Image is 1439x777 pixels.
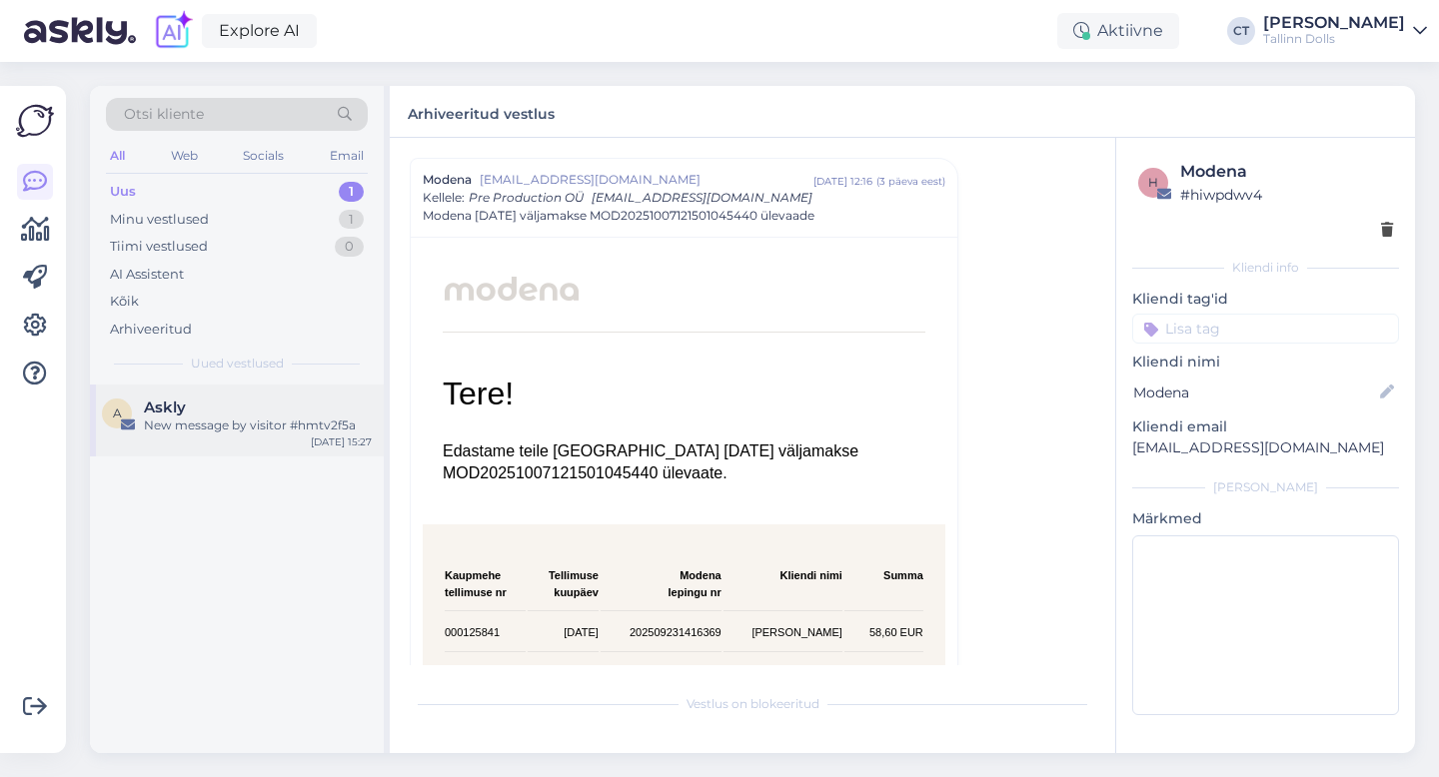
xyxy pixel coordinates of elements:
[113,405,122,420] span: A
[813,174,872,189] div: [DATE] 12:16
[423,190,465,205] span: Kellele :
[1132,508,1399,529] p: Märkmed
[443,442,858,481] span: Edastame teile [GEOGRAPHIC_DATA] [DATE] väljamakse MOD20251007121501045440 ülevaate.
[110,210,209,230] div: Minu vestlused
[1132,314,1399,344] input: Lisa tag
[1132,289,1399,310] p: Kliendi tag'id
[443,276,581,302] img: Modena logo
[1057,13,1179,49] div: Aktiivne
[723,613,842,652] td: [PERSON_NAME]
[339,182,364,202] div: 1
[1132,352,1399,373] p: Kliendi nimi
[1132,259,1399,277] div: Kliendi info
[110,320,192,340] div: Arhiveeritud
[1263,15,1405,31] div: [PERSON_NAME]
[423,207,814,225] span: Modena [DATE] väljamakse MOD20251007121501045440 ülevaade
[480,171,813,189] span: [EMAIL_ADDRESS][DOMAIN_NAME]
[1180,184,1393,206] div: # hiwpdwv4
[445,556,526,611] th: Kaupmehe tellimuse nr
[144,416,372,434] div: New message by visitor #hmtv2f5a
[528,654,599,693] td: [DATE]
[1148,175,1158,190] span: h
[202,14,317,48] a: Explore AI
[601,613,721,652] td: 202509231416369
[443,376,514,411] span: Tere!
[687,695,819,713] span: Vestlus on blokeeritud
[167,143,202,169] div: Web
[844,556,923,611] th: Summa
[110,265,184,285] div: AI Assistent
[844,654,923,693] td: 144,30 EUR
[528,556,599,611] th: Tellimuse kuupäev
[1132,416,1399,437] p: Kliendi email
[1227,17,1255,45] div: CT
[335,237,364,257] div: 0
[528,613,599,652] td: [DATE]
[191,355,284,373] span: Uued vestlused
[876,174,945,189] div: ( 3 päeva eest )
[106,143,129,169] div: All
[844,613,923,652] td: 58,60 EUR
[601,556,721,611] th: Modena lepingu nr
[1132,437,1399,458] p: [EMAIL_ADDRESS][DOMAIN_NAME]
[339,210,364,230] div: 1
[110,292,139,312] div: Kõik
[124,104,204,125] span: Otsi kliente
[408,98,555,125] label: Arhiveeritud vestlus
[1263,31,1405,47] div: Tallinn Dolls
[592,190,812,205] span: [EMAIL_ADDRESS][DOMAIN_NAME]
[1263,15,1427,47] a: [PERSON_NAME]Tallinn Dolls
[16,102,54,140] img: Askly Logo
[110,182,136,202] div: Uus
[469,190,584,205] span: Pre Production OÜ
[326,143,368,169] div: Email
[601,654,721,693] td: 202509231618053
[311,434,372,449] div: [DATE] 15:27
[239,143,288,169] div: Socials
[1180,160,1393,184] div: Modena
[445,613,526,652] td: 000125841
[144,398,186,416] span: Askly
[1133,382,1376,403] input: Lisa nimi
[723,654,842,693] td: [PERSON_NAME]
[152,10,194,52] img: explore-ai
[423,171,472,189] span: Modena
[110,237,208,257] div: Tiimi vestlused
[1132,478,1399,496] div: [PERSON_NAME]
[445,654,526,693] td: 000125847
[723,556,842,611] th: Kliendi nimi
